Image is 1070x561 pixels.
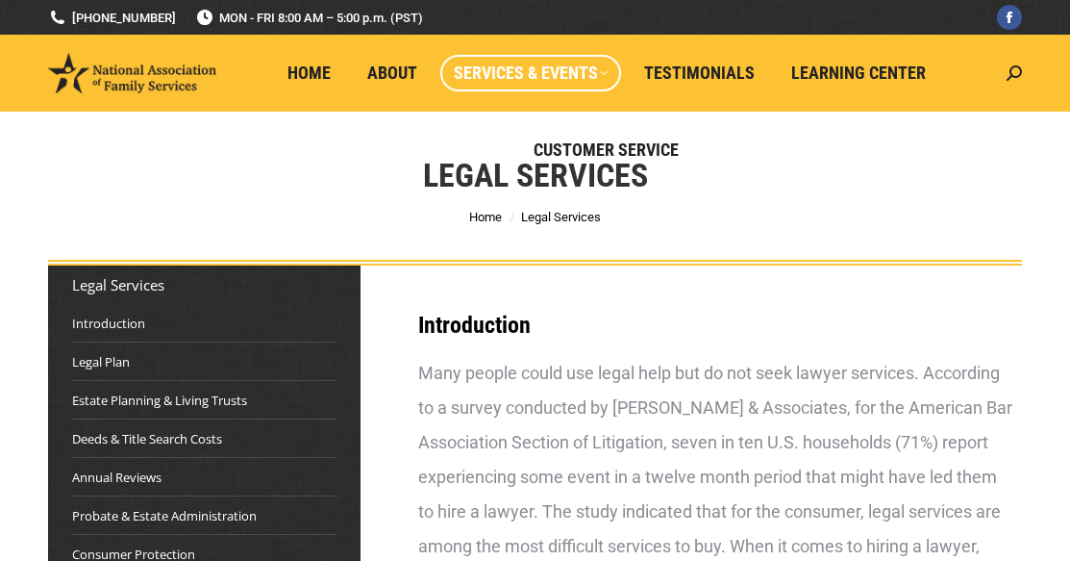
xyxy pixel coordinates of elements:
a: About [354,55,431,91]
a: Probate & Estate Administration [72,506,257,525]
span: Testimonials [644,63,755,84]
a: Introduction [72,314,145,333]
span: About [367,63,417,84]
h3: Introduction [418,314,1012,337]
span: Customer Service [534,140,679,161]
h1: Legal Services [423,154,648,196]
a: Legal Plan [72,352,130,371]
span: Learning Center [791,63,926,84]
a: Home [469,210,502,224]
a: Learning Center [778,55,939,91]
a: Customer Service [520,132,692,168]
img: National Association of Family Services [48,53,216,92]
a: [PHONE_NUMBER] [48,9,176,27]
span: Services & Events [454,63,608,84]
span: Legal Services [521,210,601,224]
a: Annual Reviews [72,468,162,487]
div: Legal Services [72,275,336,294]
a: Deeds & Title Search Costs [72,429,222,448]
a: Estate Planning & Living Trusts [72,391,247,410]
span: Home [287,63,331,84]
a: Testimonials [631,55,768,91]
span: MON - FRI 8:00 AM – 5:00 p.m. (PST) [195,9,423,27]
a: Facebook page opens in new window [997,5,1022,30]
a: Home [274,55,344,91]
